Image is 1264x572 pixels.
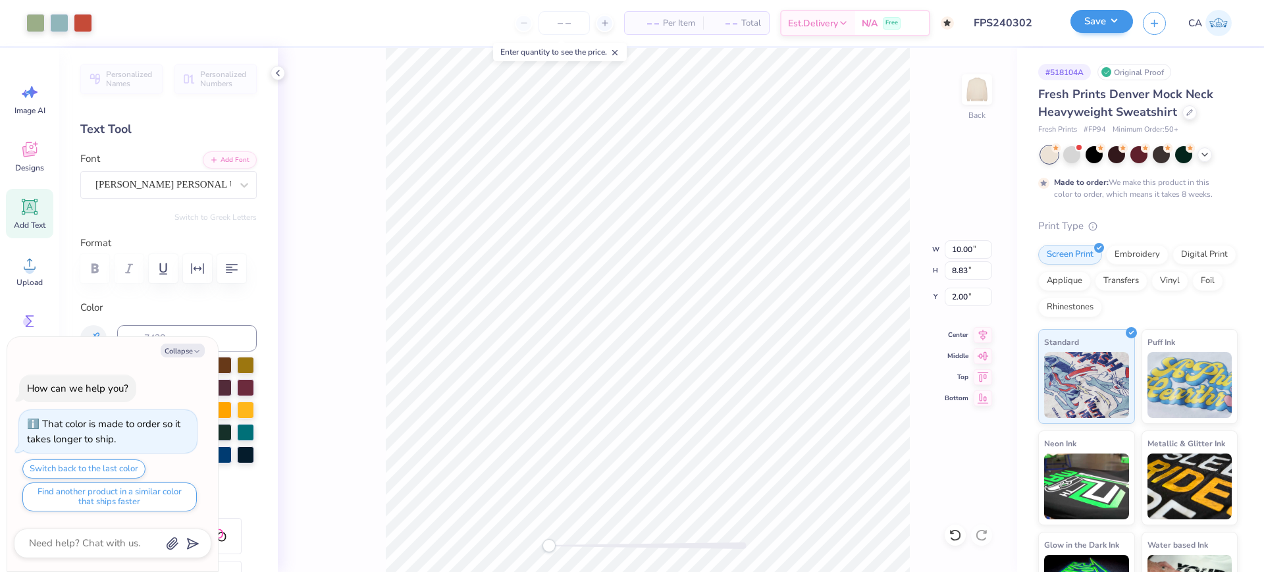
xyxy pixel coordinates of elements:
[945,393,968,403] span: Bottom
[1147,352,1232,418] img: Puff Ink
[1054,177,1109,188] strong: Made to order:
[80,120,257,138] div: Text Tool
[1188,16,1202,31] span: CA
[80,151,100,167] label: Font
[1038,86,1213,120] span: Fresh Prints Denver Mock Neck Heavyweight Sweatshirt
[161,344,205,357] button: Collapse
[1044,454,1129,519] img: Neon Ink
[14,105,45,116] span: Image AI
[1038,124,1077,136] span: Fresh Prints
[633,16,659,30] span: – –
[1095,271,1147,291] div: Transfers
[964,76,990,103] img: Back
[1044,538,1119,552] span: Glow in the Dark Ink
[1038,298,1102,317] div: Rhinestones
[1044,436,1076,450] span: Neon Ink
[80,300,257,315] label: Color
[1038,219,1238,234] div: Print Type
[1097,64,1171,80] div: Original Proof
[711,16,737,30] span: – –
[16,277,43,288] span: Upload
[174,212,257,222] button: Switch to Greek Letters
[1182,10,1238,36] a: CA
[27,417,180,446] div: That color is made to order so it takes longer to ship.
[22,459,145,479] button: Switch back to the last color
[80,64,163,94] button: Personalized Names
[968,109,986,121] div: Back
[80,236,257,251] label: Format
[945,351,968,361] span: Middle
[117,325,257,351] input: e.g. 7428 c
[1147,538,1208,552] span: Water based Ink
[1147,335,1175,349] span: Puff Ink
[1113,124,1178,136] span: Minimum Order: 50 +
[1054,176,1216,200] div: We make this product in this color to order, which means it takes 8 weeks.
[1106,245,1169,265] div: Embroidery
[945,330,968,340] span: Center
[1151,271,1188,291] div: Vinyl
[1192,271,1223,291] div: Foil
[1044,352,1129,418] img: Standard
[20,334,40,345] span: Greek
[885,18,898,28] span: Free
[542,539,556,552] div: Accessibility label
[203,151,257,169] button: Add Font
[1070,10,1133,33] button: Save
[22,482,197,511] button: Find another product in a similar color that ships faster
[964,10,1061,36] input: Untitled Design
[27,382,128,395] div: How can we help you?
[200,70,249,88] span: Personalized Numbers
[15,163,44,173] span: Designs
[539,11,590,35] input: – –
[862,16,878,30] span: N/A
[741,16,761,30] span: Total
[1044,335,1079,349] span: Standard
[174,64,257,94] button: Personalized Numbers
[1147,454,1232,519] img: Metallic & Glitter Ink
[663,16,695,30] span: Per Item
[1084,124,1106,136] span: # FP94
[1205,10,1232,36] img: Chollene Anne Aranda
[1172,245,1236,265] div: Digital Print
[1038,271,1091,291] div: Applique
[106,70,155,88] span: Personalized Names
[1147,436,1225,450] span: Metallic & Glitter Ink
[788,16,838,30] span: Est. Delivery
[945,372,968,382] span: Top
[1038,64,1091,80] div: # 518104A
[1038,245,1102,265] div: Screen Print
[14,220,45,230] span: Add Text
[493,43,627,61] div: Enter quantity to see the price.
